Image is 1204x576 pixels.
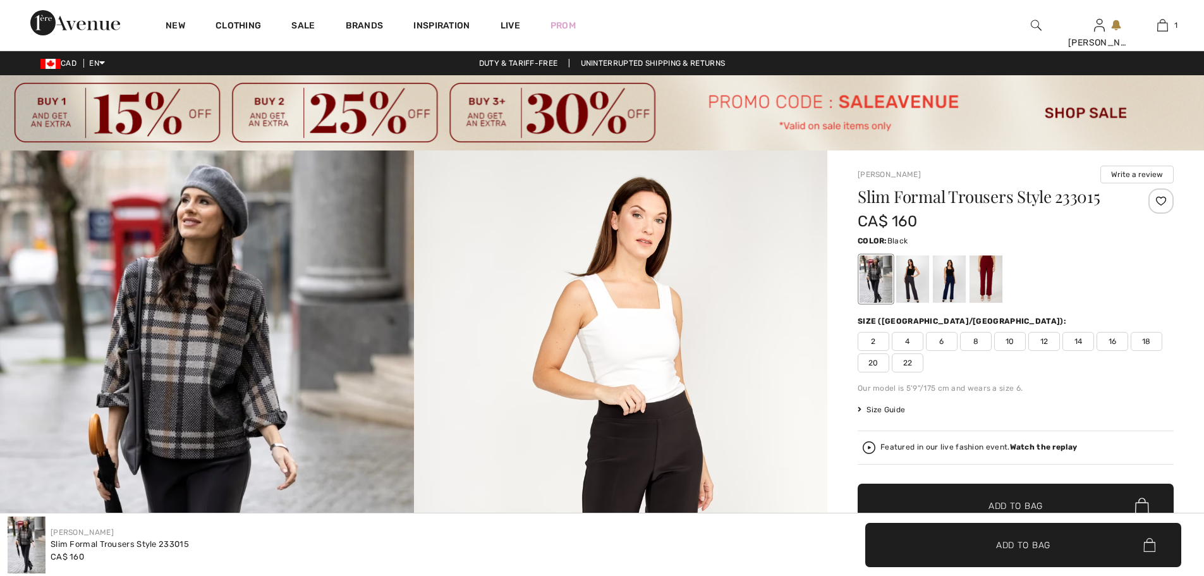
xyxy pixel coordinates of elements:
span: 20 [858,353,889,372]
img: Bag.svg [1143,538,1155,552]
a: 1 [1131,18,1193,33]
a: Prom [550,19,576,32]
span: CAD [40,59,82,68]
img: My Info [1094,18,1105,33]
span: Add to Bag [988,499,1043,513]
img: Canadian Dollar [40,59,61,69]
span: EN [89,59,105,68]
div: Size ([GEOGRAPHIC_DATA]/[GEOGRAPHIC_DATA]): [858,316,1069,327]
a: Clothing [216,20,261,34]
div: [PERSON_NAME] [1068,36,1130,49]
span: 14 [1062,332,1094,351]
span: 4 [892,332,923,351]
a: Live [501,19,520,32]
a: New [166,20,185,34]
span: Size Guide [858,404,905,415]
span: 16 [1097,332,1128,351]
img: Slim Formal Trousers Style 233015 [8,517,46,573]
a: [PERSON_NAME] [858,170,921,179]
button: Add to Bag [865,523,1181,567]
span: 18 [1131,332,1162,351]
a: Sign In [1094,19,1105,31]
img: Watch the replay [863,441,875,454]
div: Our model is 5'9"/175 cm and wears a size 6. [858,383,1174,394]
a: Sale [291,20,315,34]
span: CA$ 160 [858,212,917,230]
span: 2 [858,332,889,351]
div: Slim Formal Trousers Style 233015 [51,538,189,551]
div: Featured in our live fashion event. [880,443,1077,451]
img: My Bag [1157,18,1168,33]
span: Inspiration [413,20,470,34]
span: 6 [926,332,958,351]
span: 22 [892,353,923,372]
div: Black [860,255,892,303]
span: 10 [994,332,1026,351]
span: 1 [1174,20,1177,31]
span: Add to Bag [996,538,1050,551]
span: 12 [1028,332,1060,351]
button: Add to Bag [858,484,1174,528]
a: Brands [346,20,384,34]
strong: Watch the replay [1010,443,1078,451]
button: Write a review [1100,166,1174,183]
span: Color: [858,236,887,245]
span: 8 [960,332,992,351]
span: Black [887,236,908,245]
img: 1ère Avenue [30,10,120,35]
div: Charcoal [896,255,929,303]
span: CA$ 160 [51,552,84,561]
img: search the website [1031,18,1042,33]
div: Cabernet [970,255,1002,303]
h1: Slim Formal Trousers Style 233015 [858,188,1121,205]
a: [PERSON_NAME] [51,528,114,537]
div: Midnight [933,255,966,303]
